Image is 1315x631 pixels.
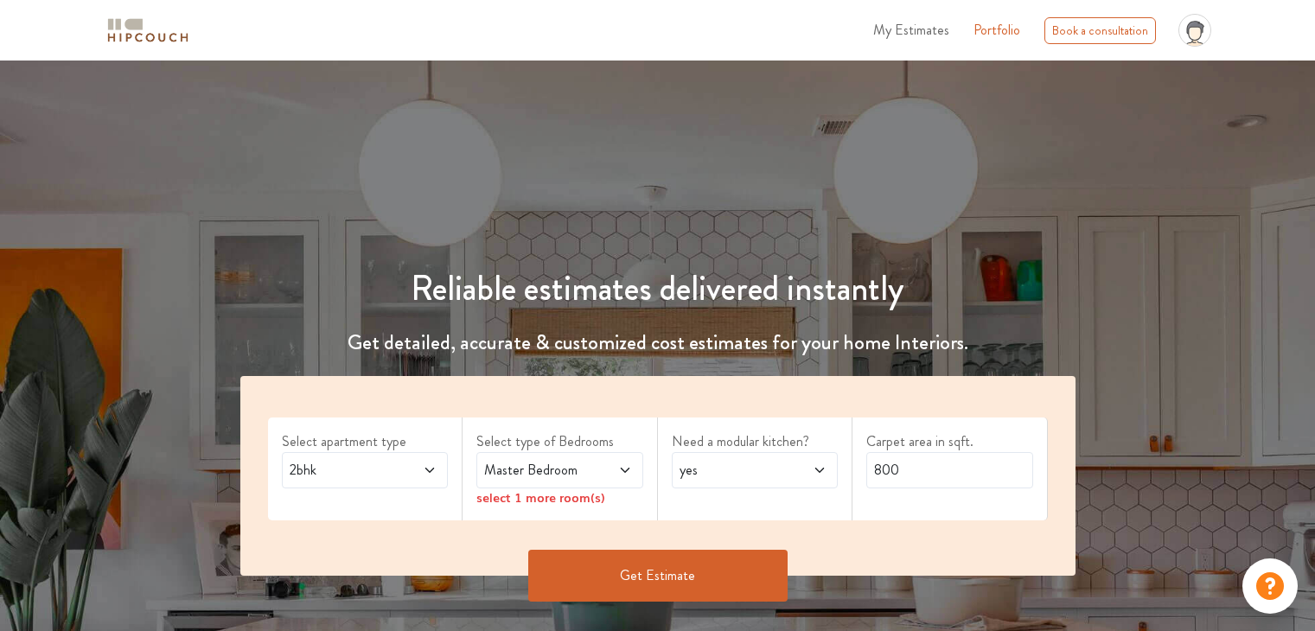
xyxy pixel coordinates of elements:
label: Carpet area in sqft. [866,431,1033,452]
span: logo-horizontal.svg [105,11,191,50]
h1: Reliable estimates delivered instantly [230,268,1086,309]
img: logo-horizontal.svg [105,16,191,46]
label: Select type of Bedrooms [476,431,643,452]
input: Enter area sqft [866,452,1033,488]
button: Get Estimate [528,550,788,602]
span: yes [676,460,789,481]
label: Need a modular kitchen? [672,431,839,452]
a: Portfolio [973,20,1020,41]
div: select 1 more room(s) [476,488,643,507]
span: Master Bedroom [481,460,594,481]
div: Book a consultation [1044,17,1156,44]
span: My Estimates [873,20,949,40]
label: Select apartment type [282,431,449,452]
span: 2bhk [286,460,399,481]
h4: Get detailed, accurate & customized cost estimates for your home Interiors. [230,330,1086,355]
